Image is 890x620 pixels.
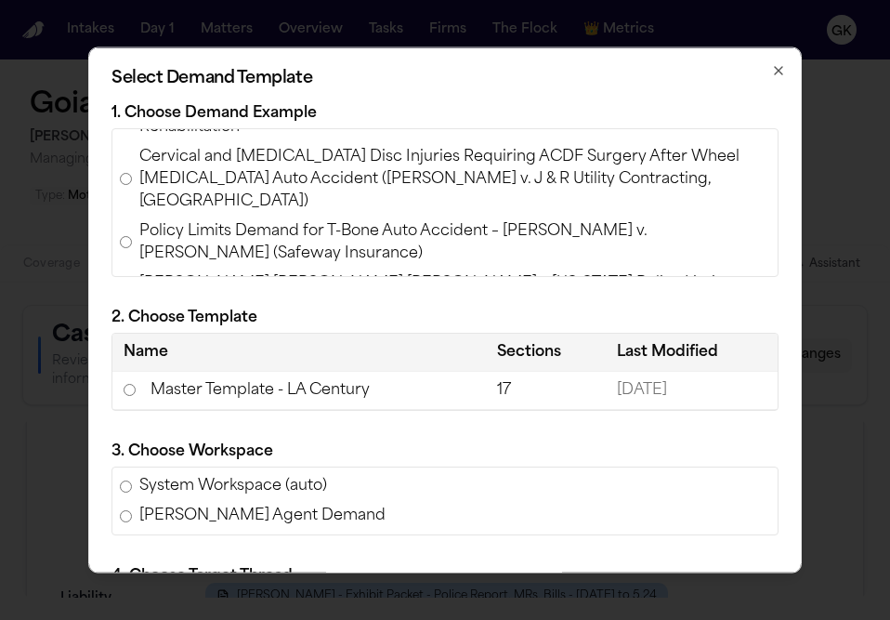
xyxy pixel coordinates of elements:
input: Cervical and [MEDICAL_DATA] Disc Injuries Requiring ACDF Surgery After Wheel [MEDICAL_DATA] Auto ... [120,173,132,185]
p: 4. Choose Target Thread [111,565,779,587]
th: Last Modified [606,333,778,371]
span: [PERSON_NAME] [PERSON_NAME] [PERSON_NAME] – [US_STATE] Policy Limits Demand (Rear-End Auto Accide... [139,271,770,316]
h2: Select Demand Template [111,70,779,86]
span: [PERSON_NAME] Agent Demand [139,505,386,527]
th: Name [112,333,486,371]
p: 3. Choose Workspace [111,441,779,463]
td: 17 [486,371,606,410]
input: System Workspace (auto) [120,480,132,492]
input: [PERSON_NAME] Agent Demand [120,509,132,521]
p: 1. Choose Demand Example [111,101,779,124]
span: System Workspace (auto) [139,475,327,497]
span: Cervical and [MEDICAL_DATA] Disc Injuries Requiring ACDF Surgery After Wheel [MEDICAL_DATA] Auto ... [139,145,770,212]
td: Master Template - LA Century [112,371,486,409]
span: Policy Limits Demand for T-Bone Auto Accident – [PERSON_NAME] v. [PERSON_NAME] (Safeway Insurance) [139,219,770,264]
input: Policy Limits Demand for T-Bone Auto Accident – [PERSON_NAME] v. [PERSON_NAME] (Safeway Insurance) [120,236,132,248]
p: 2. Choose Template [111,306,779,328]
th: Sections [486,333,606,371]
td: [DATE] [606,371,778,410]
